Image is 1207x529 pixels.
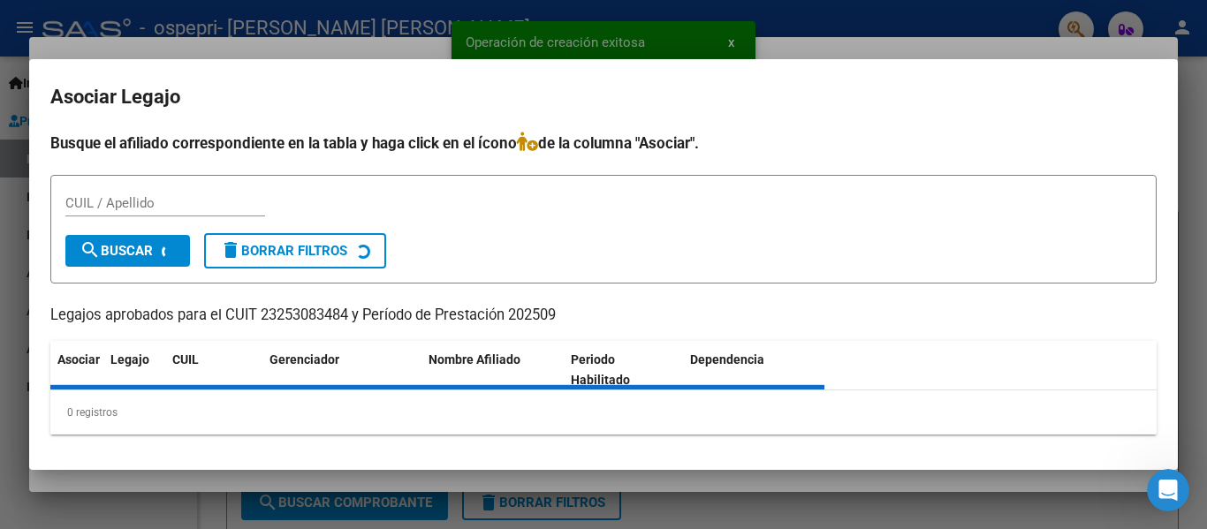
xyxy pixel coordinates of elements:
datatable-header-cell: Periodo Habilitado [564,341,683,399]
span: Gerenciador [269,352,339,367]
datatable-header-cell: CUIL [165,341,262,399]
span: Asociar [57,352,100,367]
span: Dependencia [690,352,764,367]
iframe: Intercom live chat [1147,469,1189,511]
span: Legajo [110,352,149,367]
datatable-header-cell: Asociar [50,341,103,399]
h2: Asociar Legajo [50,80,1157,114]
datatable-header-cell: Nombre Afiliado [421,341,564,399]
datatable-header-cell: Gerenciador [262,341,421,399]
span: Borrar Filtros [220,243,347,259]
button: Buscar [65,235,190,267]
datatable-header-cell: Legajo [103,341,165,399]
mat-icon: search [80,239,101,261]
p: Legajos aprobados para el CUIT 23253083484 y Período de Prestación 202509 [50,305,1157,327]
mat-icon: delete [220,239,241,261]
span: Buscar [80,243,153,259]
h4: Busque el afiliado correspondiente en la tabla y haga click en el ícono de la columna "Asociar". [50,132,1157,155]
span: CUIL [172,352,199,367]
button: Borrar Filtros [204,233,386,268]
datatable-header-cell: Dependencia [683,341,825,399]
span: Periodo Habilitado [571,352,630,387]
div: 0 registros [50,390,1157,435]
span: Nombre Afiliado [429,352,520,367]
